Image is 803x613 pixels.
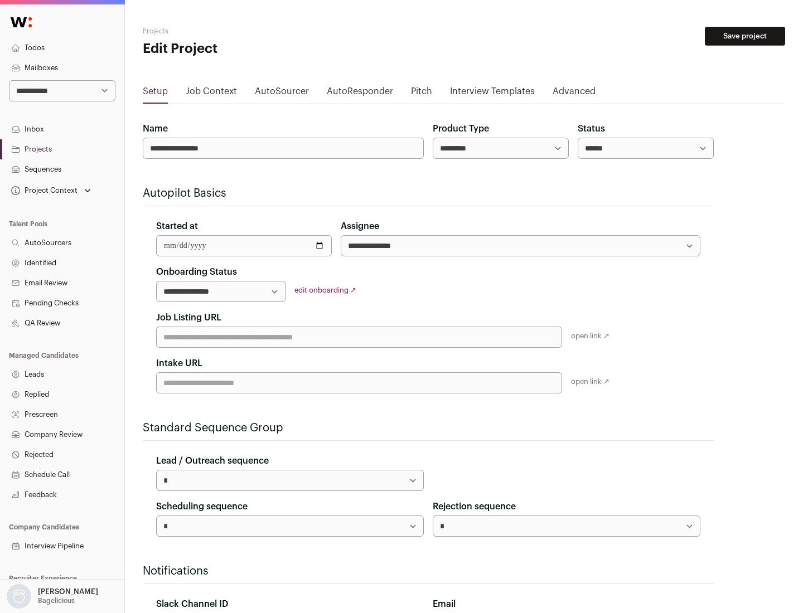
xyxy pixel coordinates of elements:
[4,11,38,33] img: Wellfound
[38,587,98,596] p: [PERSON_NAME]
[143,186,714,201] h2: Autopilot Basics
[156,597,228,611] label: Slack Channel ID
[156,311,221,324] label: Job Listing URL
[327,85,393,103] a: AutoResponder
[294,286,356,294] a: edit onboarding ↗
[7,584,31,609] img: nopic.png
[705,27,785,46] button: Save project
[143,563,714,579] h2: Notifications
[411,85,432,103] a: Pitch
[38,596,75,605] p: Bagelicious
[255,85,309,103] a: AutoSourcer
[9,186,78,195] div: Project Context
[578,122,605,135] label: Status
[143,122,168,135] label: Name
[143,85,168,103] a: Setup
[341,220,379,233] label: Assignee
[143,40,357,58] h1: Edit Project
[156,265,237,279] label: Onboarding Status
[4,584,100,609] button: Open dropdown
[156,500,248,513] label: Scheduling sequence
[186,85,237,103] a: Job Context
[156,454,269,468] label: Lead / Outreach sequence
[450,85,535,103] a: Interview Templates
[156,357,202,370] label: Intake URL
[433,500,516,513] label: Rejection sequence
[143,420,714,436] h2: Standard Sequence Group
[553,85,596,103] a: Advanced
[433,122,489,135] label: Product Type
[9,183,93,198] button: Open dropdown
[156,220,198,233] label: Started at
[433,597,700,611] div: Email
[143,27,357,36] h2: Projects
